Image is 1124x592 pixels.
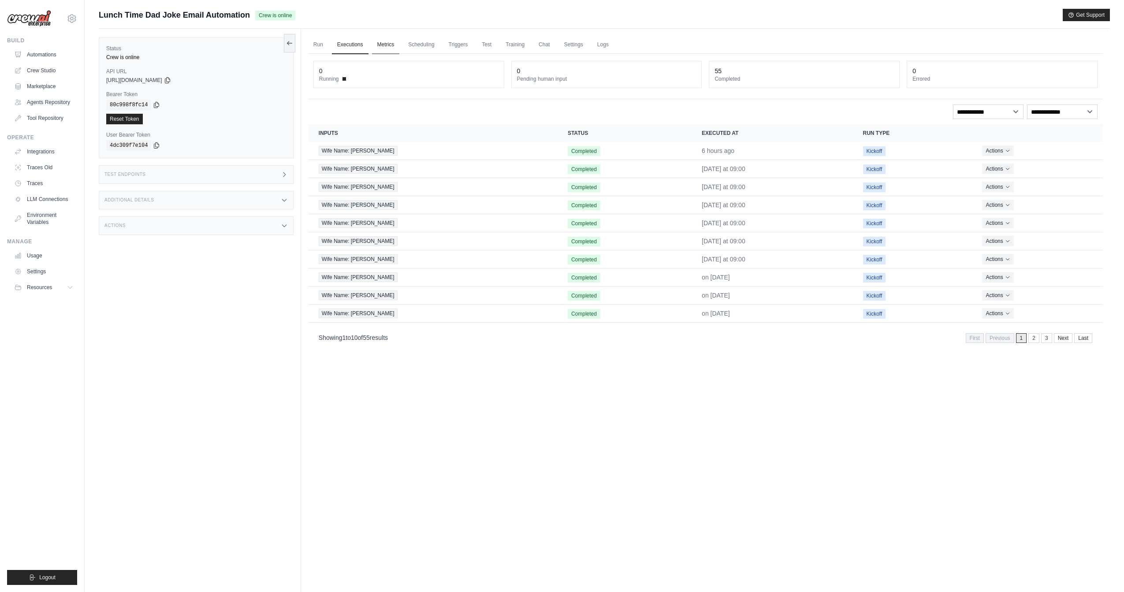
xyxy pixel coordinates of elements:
div: 55 [715,67,722,75]
button: Actions for execution [982,200,1013,210]
a: Marketplace [11,79,77,93]
a: Chat [533,36,555,54]
time: September 17, 2025 at 09:00 BST [702,238,745,245]
span: Lunch Time Dad Joke Email Automation [99,9,250,21]
span: Crew is online [255,11,295,20]
time: September 14, 2025 at 09:00 BST [702,292,730,299]
label: Status [106,45,286,52]
span: 1 [1016,333,1027,343]
span: Completed [568,146,600,156]
button: Actions for execution [982,218,1013,228]
a: Tool Repository [11,111,77,125]
a: Traces [11,176,77,190]
div: Manage [7,238,77,245]
span: Wife Name: [PERSON_NAME] [319,272,398,282]
div: 0 [319,67,323,75]
a: Last [1074,333,1092,343]
button: Actions for execution [982,145,1013,156]
span: Kickoff [863,309,886,319]
a: Settings [558,36,588,54]
span: Wife Name: [PERSON_NAME] [319,164,398,174]
dt: Completed [715,75,894,82]
div: Build [7,37,77,44]
a: View execution details for Wife Name [319,272,547,282]
a: View execution details for Wife Name [319,254,547,264]
a: 3 [1041,333,1052,343]
button: Actions for execution [982,272,1013,283]
time: September 13, 2025 at 09:00 BST [702,310,730,317]
h3: Additional Details [104,197,154,203]
a: Triggers [443,36,473,54]
a: Training [500,36,530,54]
a: View execution details for Wife Name [319,200,547,210]
nav: Pagination [308,326,1103,349]
a: View execution details for Wife Name [319,182,547,192]
time: September 15, 2025 at 09:00 BST [702,274,730,281]
span: Kickoff [863,182,886,192]
span: Kickoff [863,273,886,283]
a: Automations [11,48,77,62]
a: Scheduling [403,36,439,54]
a: Next [1054,333,1073,343]
button: Logout [7,570,77,585]
span: Logout [39,574,56,581]
span: 55 [363,334,370,341]
button: Resources [11,280,77,294]
a: Settings [11,264,77,279]
a: View execution details for Wife Name [319,218,547,228]
a: Integrations [11,145,77,159]
span: [URL][DOMAIN_NAME] [106,77,162,84]
a: View execution details for Wife Name [319,309,547,318]
a: Agents Repository [11,95,77,109]
dt: Errored [912,75,1092,82]
span: Completed [568,237,600,246]
button: Actions for execution [982,164,1013,174]
span: First [966,333,984,343]
a: Logs [592,36,614,54]
span: Wife Name: [PERSON_NAME] [319,254,398,264]
label: Bearer Token [106,91,286,98]
th: Inputs [308,124,557,142]
a: LLM Connections [11,192,77,206]
span: Wife Name: [PERSON_NAME] [319,146,398,156]
time: September 22, 2025 at 09:00 BST [702,147,734,154]
h3: Actions [104,223,126,228]
span: Kickoff [863,219,886,228]
span: 10 [351,334,358,341]
time: September 21, 2025 at 09:00 BST [702,165,745,172]
nav: Pagination [966,333,1092,343]
th: Executed at [691,124,852,142]
label: API URL [106,68,286,75]
dt: Pending human input [517,75,696,82]
span: Wife Name: [PERSON_NAME] [319,200,398,210]
time: September 18, 2025 at 09:00 BST [702,220,745,227]
section: Crew executions table [308,124,1103,349]
div: 0 [517,67,521,75]
th: Run Type [852,124,972,142]
a: Executions [332,36,368,54]
a: Reset Token [106,114,143,124]
button: Actions for execution [982,236,1013,246]
span: Wife Name: [PERSON_NAME] [319,218,398,228]
span: Wife Name: [PERSON_NAME] [319,290,398,300]
span: Completed [568,219,600,228]
span: Completed [568,255,600,264]
span: Resources [27,284,52,291]
div: Crew is online [106,54,286,61]
label: User Bearer Token [106,131,286,138]
span: Completed [568,164,600,174]
span: Kickoff [863,255,886,264]
time: September 16, 2025 at 09:00 BST [702,256,745,263]
a: Environment Variables [11,208,77,229]
span: Kickoff [863,291,886,301]
span: Running [319,75,339,82]
span: Completed [568,309,600,319]
a: View execution details for Wife Name [319,290,547,300]
span: Wife Name: [PERSON_NAME] [319,309,398,318]
button: Actions for execution [982,290,1013,301]
a: Test [476,36,497,54]
span: Completed [568,201,600,210]
a: Run [308,36,328,54]
time: September 20, 2025 at 09:00 BST [702,183,745,190]
button: Actions for execution [982,308,1013,319]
